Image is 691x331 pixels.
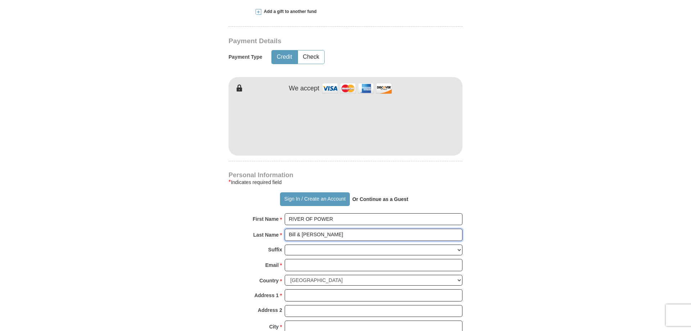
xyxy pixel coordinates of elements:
strong: Suffix [268,245,282,255]
strong: Country [259,276,279,286]
strong: Or Continue as a Guest [352,196,408,202]
button: Credit [272,50,297,64]
strong: Last Name [253,230,279,240]
button: Sign In / Create an Account [280,192,349,206]
strong: Address 1 [254,290,279,300]
img: credit cards accepted [321,81,393,96]
h4: Personal Information [229,172,462,178]
h5: Payment Type [229,54,262,60]
strong: Email [265,260,279,270]
strong: First Name [253,214,279,224]
h4: We accept [289,85,320,93]
div: Indicates required field [229,178,462,187]
span: Add a gift to another fund [261,9,317,15]
h3: Payment Details [229,37,412,45]
button: Check [298,50,324,64]
strong: Address 2 [258,305,282,315]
